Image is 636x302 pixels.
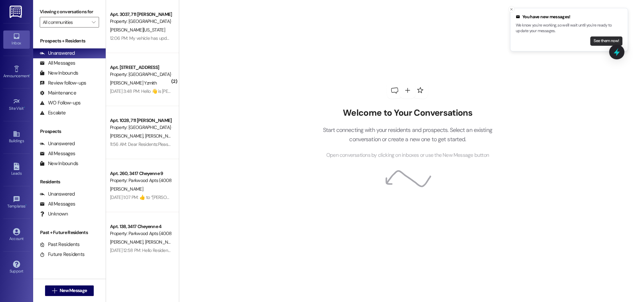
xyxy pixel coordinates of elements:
[110,64,171,71] div: Apt. [STREET_ADDRESS]
[3,161,30,179] a: Leads
[60,287,87,294] span: New Message
[40,80,86,87] div: Review follow-ups
[10,6,23,18] img: ResiDesk Logo
[40,109,66,116] div: Escalate
[3,194,30,211] a: Templates •
[110,177,171,184] div: Property: Parkwood Apts (4008)
[590,36,622,46] button: See them now!
[40,7,99,17] label: Viewing conversations for
[516,23,622,34] p: We know you're working, so we'll wait until you're ready to update your messages.
[43,17,88,28] input: All communities
[26,203,26,208] span: •
[110,11,171,18] div: Apt. 3037, 711 [PERSON_NAME] E
[3,128,30,146] a: Buildings
[145,239,178,245] span: [PERSON_NAME]
[313,125,502,144] p: Start connecting with your residents and prospects. Select an existing conversation or create a n...
[110,35,244,41] div: 12:06 PM: My vehicle has updated moving permit. Blue Pontiac Torrent
[3,259,30,276] a: Support
[110,239,145,245] span: [PERSON_NAME]
[3,96,30,114] a: Site Visit •
[40,211,68,217] div: Unknown
[40,50,75,57] div: Unanswered
[33,178,106,185] div: Residents
[40,160,78,167] div: New Inbounds
[45,285,94,296] button: New Message
[24,105,25,110] span: •
[33,128,106,135] div: Prospects
[110,133,145,139] span: [PERSON_NAME]
[52,288,57,293] i: 
[40,241,80,248] div: Past Residents
[313,108,502,118] h2: Welcome to Your Conversations
[110,71,171,78] div: Property: [GEOGRAPHIC_DATA] (4015)
[508,6,515,13] button: Close toast
[110,117,171,124] div: Apt. 1028, 711 [PERSON_NAME]
[110,194,529,200] div: [DATE] 1:07 PM: ​👍​ to “ [PERSON_NAME] (Parkwood Apts (4008)): Hello Resident(s), Pool is now ope...
[110,223,171,230] div: Apt. 138, 3417 Cheyenne 4
[3,226,30,244] a: Account
[92,20,95,25] i: 
[40,90,76,96] div: Maintenance
[110,247,434,253] div: [DATE] 12:58 PM: Hello Resident(s), Pool is now open. Thank you for your patience. Thank you. Hol...
[40,191,75,198] div: Unanswered
[40,251,84,258] div: Future Residents
[40,70,78,77] div: New Inbounds
[29,73,30,77] span: •
[110,88,306,94] div: [DATE] 3:48 PM: Hello 👋 is [PERSON_NAME] available to speak with me about a new lease agreement
[110,27,165,33] span: [PERSON_NAME][US_STATE]
[33,37,106,44] div: Prospects + Residents
[40,99,80,106] div: WO Follow-ups
[40,60,75,67] div: All Messages
[110,186,143,192] span: [PERSON_NAME]
[145,133,178,139] span: [PERSON_NAME]
[110,170,171,177] div: Apt. 260, 3417 Cheyenne 9
[40,201,75,208] div: All Messages
[326,151,489,159] span: Open conversations by clicking on inboxes or use the New Message button
[516,14,622,20] div: You have new messages!
[33,229,106,236] div: Past + Future Residents
[40,140,75,147] div: Unanswered
[40,150,75,157] div: All Messages
[3,30,30,48] a: Inbox
[110,18,171,25] div: Property: [GEOGRAPHIC_DATA] (4027)
[110,80,157,86] span: [PERSON_NAME] Yzmith
[110,230,171,237] div: Property: Parkwood Apts (4008)
[110,124,171,131] div: Property: [GEOGRAPHIC_DATA] (4027)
